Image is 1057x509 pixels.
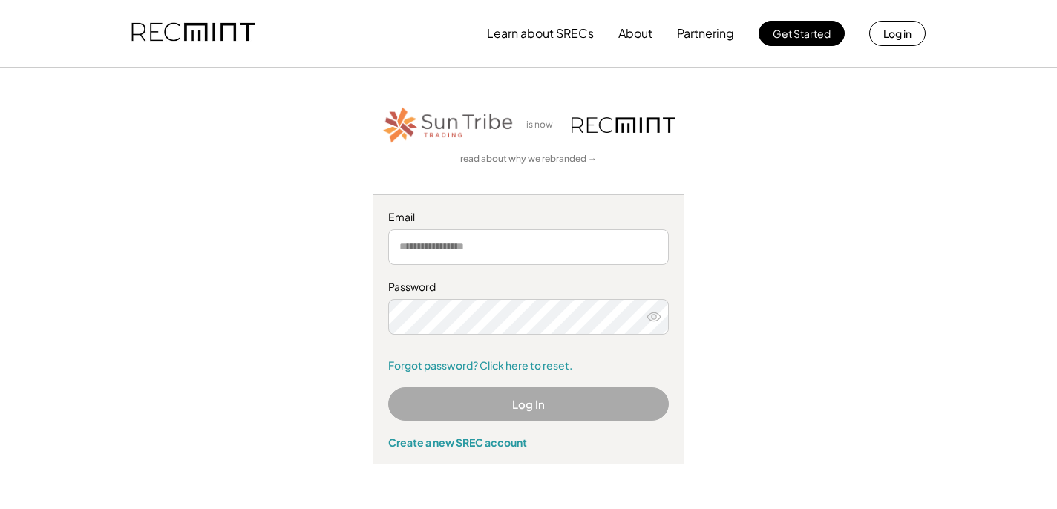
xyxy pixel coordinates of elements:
div: Create a new SREC account [388,436,669,449]
a: read about why we rebranded → [460,153,597,165]
button: About [618,19,652,48]
button: Log In [388,387,669,421]
img: STT_Horizontal_Logo%2B-%2BColor.png [382,105,515,145]
div: is now [523,119,564,131]
div: Email [388,210,669,225]
img: recmint-logotype%403x.png [131,8,255,59]
img: recmint-logotype%403x.png [572,117,675,133]
button: Partnering [677,19,734,48]
button: Get Started [759,21,845,46]
button: Learn about SRECs [487,19,594,48]
div: Password [388,280,669,295]
a: Forgot password? Click here to reset. [388,358,669,373]
button: Log in [869,21,926,46]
